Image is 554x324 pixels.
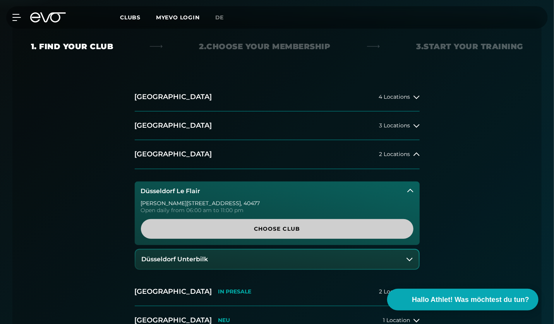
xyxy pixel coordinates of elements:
p: NEU [218,317,230,324]
h3: Düsseldorf Unterbilk [142,256,208,263]
h2: [GEOGRAPHIC_DATA] [135,121,212,130]
a: MYEVO LOGIN [156,14,200,21]
span: 2 Locations [379,289,410,295]
h3: Düsseldorf Le Flair [141,188,201,195]
p: IN PRESALE [218,288,252,295]
div: 1. Find your club [31,41,113,52]
h2: [GEOGRAPHIC_DATA] [135,92,212,102]
button: Düsseldorf Unterbilk [135,250,419,269]
span: 1 Location [383,317,410,323]
span: 4 Locations [379,94,410,100]
span: Choose Club [150,225,404,233]
span: Hallo Athlet! Was möchtest du tun? [412,295,529,305]
a: Clubs [120,14,156,21]
span: 2 Locations [379,151,410,157]
div: Open daily from 06:00 am to 11:00 pm [141,207,413,213]
span: de [215,14,224,21]
button: [GEOGRAPHIC_DATA]3 Locations [135,111,420,140]
button: [GEOGRAPHIC_DATA]4 Locations [135,83,420,111]
button: Düsseldorf Le Flair [135,182,420,201]
div: 2. Choose your membership [199,41,331,52]
div: 3. Start your Training [417,41,523,52]
a: Choose Club [141,219,413,239]
h2: [GEOGRAPHIC_DATA] [135,149,212,159]
div: [PERSON_NAME][STREET_ADDRESS] , 40477 [141,201,413,206]
button: Hallo Athlet! Was möchtest du tun? [387,289,539,310]
span: 3 Locations [379,123,410,129]
a: de [215,13,233,22]
span: Clubs [120,14,141,21]
button: [GEOGRAPHIC_DATA]IN PRESALE2 Locations [135,278,420,306]
button: [GEOGRAPHIC_DATA]2 Locations [135,140,420,169]
h2: [GEOGRAPHIC_DATA] [135,287,212,297]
